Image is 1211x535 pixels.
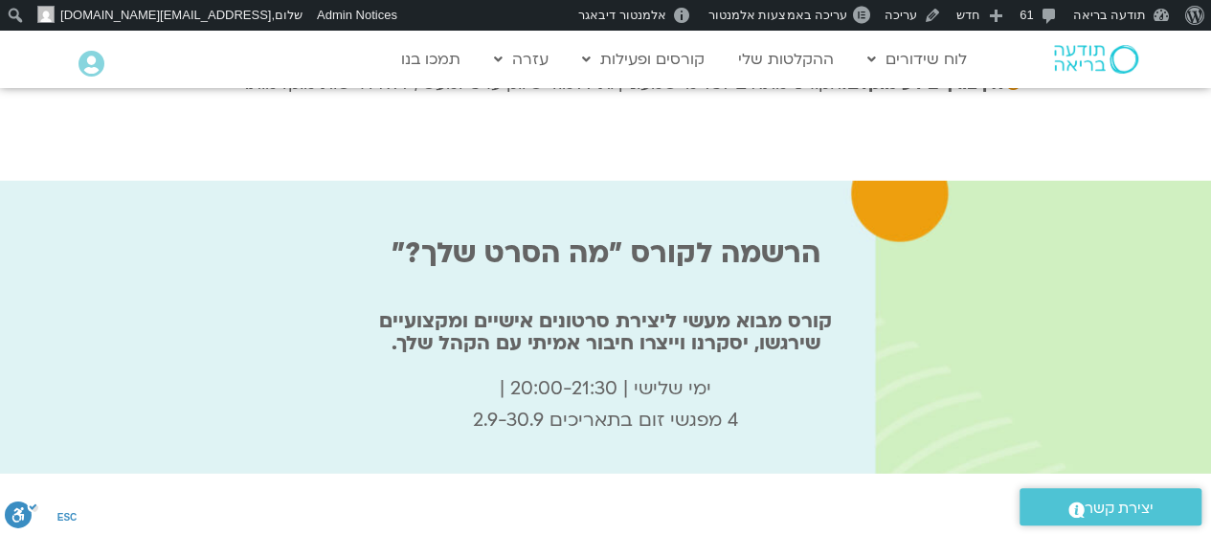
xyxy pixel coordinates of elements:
[572,41,714,78] a: קורסים ופעילות
[1020,488,1201,525] a: יצירת קשר
[392,234,820,273] b: הרשמה לקורס "מה הסרט שלך?"
[170,310,1042,354] h2: קורס מבוא מעשי ליצירת סרטונים אישיים ומקצועיים שירגשו, יסקרנו וייצרו חיבור אמיתי עם הקהל שלך.
[1054,45,1138,74] img: תודעה בריאה
[729,41,843,78] a: ההקלטות שלי
[392,41,470,78] a: תמכו בנו
[60,8,271,22] span: [EMAIL_ADDRESS][DOMAIN_NAME]
[484,41,558,78] a: עזרה
[1085,496,1154,522] span: יצירת קשר
[858,41,976,78] a: לוח שידורים
[170,373,1042,436] p: ימי שלישי | 20:00-21:30 | 4 מפגשי זום בתאריכים 2.9-30.9
[708,8,847,22] span: עריכה באמצעות אלמנטור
